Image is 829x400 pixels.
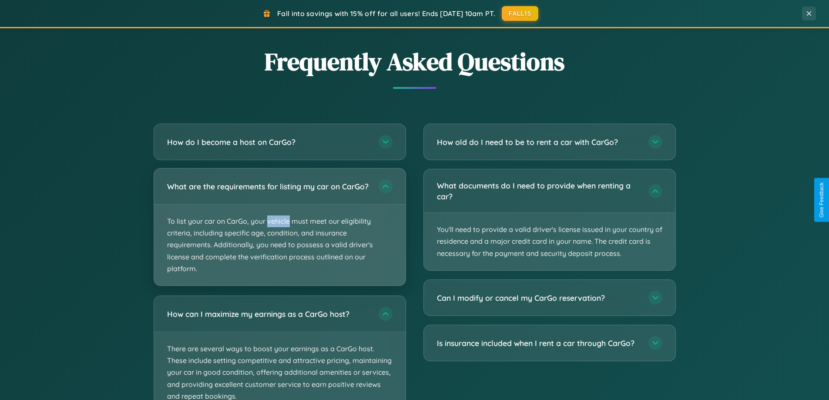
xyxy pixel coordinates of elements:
[154,45,676,78] h2: Frequently Asked Questions
[502,6,538,21] button: FALL15
[437,338,640,349] h3: Is insurance included when I rent a car through CarGo?
[437,292,640,303] h3: Can I modify or cancel my CarGo reservation?
[167,309,370,319] h3: How can I maximize my earnings as a CarGo host?
[819,182,825,218] div: Give Feedback
[167,181,370,192] h3: What are the requirements for listing my car on CarGo?
[424,213,675,270] p: You'll need to provide a valid driver's license issued in your country of residence and a major c...
[437,137,640,148] h3: How old do I need to be to rent a car with CarGo?
[167,137,370,148] h3: How do I become a host on CarGo?
[154,205,406,286] p: To list your car on CarGo, your vehicle must meet our eligibility criteria, including specific ag...
[437,180,640,202] h3: What documents do I need to provide when renting a car?
[277,9,495,18] span: Fall into savings with 15% off for all users! Ends [DATE] 10am PT.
